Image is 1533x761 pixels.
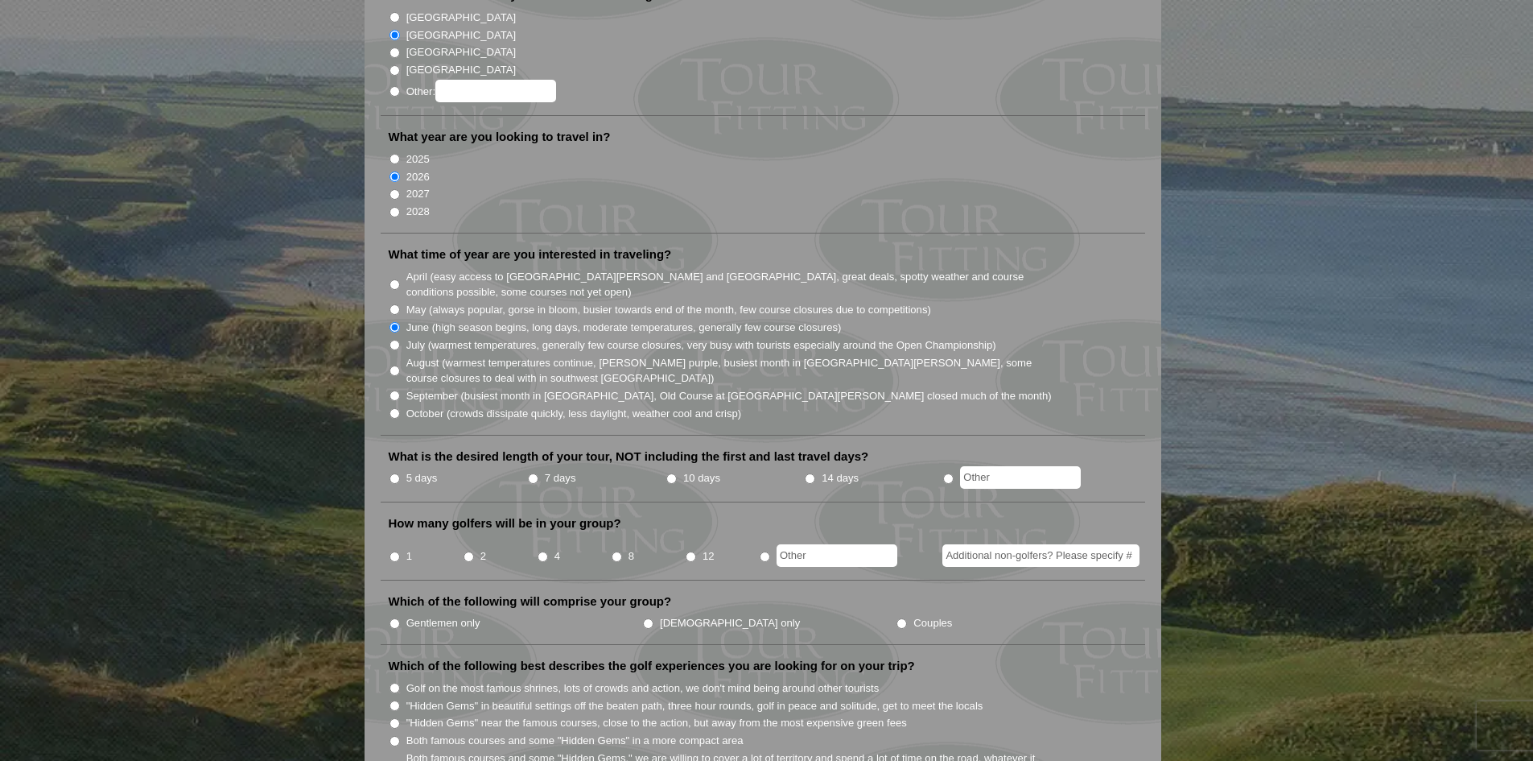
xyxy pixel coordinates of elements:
[406,715,907,731] label: "Hidden Gems" near the famous courses, close to the action, but away from the most expensive gree...
[406,615,480,631] label: Gentlemen only
[660,615,800,631] label: [DEMOGRAPHIC_DATA] only
[406,269,1053,300] label: April (easy access to [GEOGRAPHIC_DATA][PERSON_NAME] and [GEOGRAPHIC_DATA], great deals, spotty w...
[406,388,1052,404] label: September (busiest month in [GEOGRAPHIC_DATA], Old Course at [GEOGRAPHIC_DATA][PERSON_NAME] close...
[406,204,430,220] label: 2028
[960,466,1081,489] input: Other
[777,544,897,567] input: Other
[554,548,560,565] label: 4
[913,615,952,631] label: Couples
[406,169,430,185] label: 2026
[406,355,1053,387] label: August (warmest temperatures continue, [PERSON_NAME] purple, busiest month in [GEOGRAPHIC_DATA][P...
[406,698,983,714] label: "Hidden Gems" in beautiful settings off the beaten path, three hour rounds, golf in peace and sol...
[406,80,556,102] label: Other:
[435,80,556,102] input: Other:
[389,593,672,610] label: Which of the following will comprise your group?
[406,62,516,78] label: [GEOGRAPHIC_DATA]
[406,680,880,697] label: Golf on the most famous shrines, lots of crowds and action, we don't mind being around other tour...
[942,544,1139,567] input: Additional non-golfers? Please specify #
[406,337,996,354] label: July (warmest temperatures, generally few course closures, very busy with tourists especially aro...
[406,27,516,43] label: [GEOGRAPHIC_DATA]
[480,548,486,565] label: 2
[406,10,516,26] label: [GEOGRAPHIC_DATA]
[406,406,742,422] label: October (crowds dissipate quickly, less daylight, weather cool and crisp)
[389,129,611,145] label: What year are you looking to travel in?
[822,470,859,486] label: 14 days
[389,515,621,531] label: How many golfers will be in your group?
[389,449,869,465] label: What is the desired length of your tour, NOT including the first and last travel days?
[406,320,842,336] label: June (high season begins, long days, moderate temperatures, generally few course closures)
[406,186,430,202] label: 2027
[406,44,516,60] label: [GEOGRAPHIC_DATA]
[545,470,576,486] label: 7 days
[406,302,931,318] label: May (always popular, gorse in bloom, busier towards end of the month, few course closures due to ...
[406,733,744,749] label: Both famous courses and some "Hidden Gems" in a more compact area
[406,151,430,168] label: 2025
[628,548,634,565] label: 8
[406,548,412,565] label: 1
[406,470,438,486] label: 5 days
[703,548,715,565] label: 12
[683,470,720,486] label: 10 days
[389,246,672,263] label: What time of year are you interested in traveling?
[389,658,915,674] label: Which of the following best describes the golf experiences you are looking for on your trip?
